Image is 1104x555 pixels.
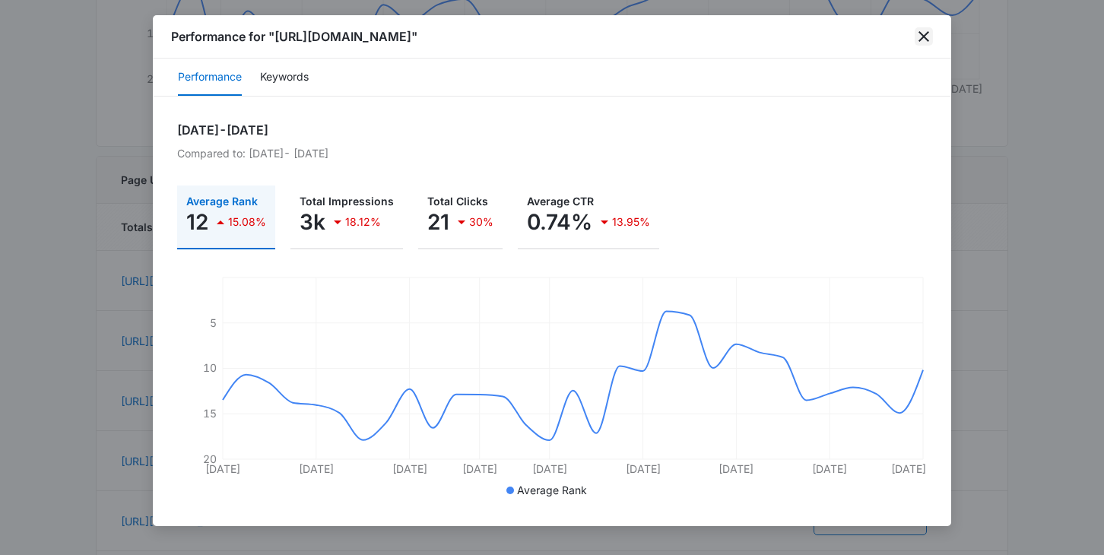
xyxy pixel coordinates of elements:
[260,59,309,96] button: Keywords
[177,145,927,161] p: Compared to: [DATE] - [DATE]
[41,88,53,100] img: tab_domain_overview_orange.svg
[527,196,650,207] p: Average CTR
[345,217,381,227] p: 18.12%
[517,484,587,496] span: Average Rank
[171,27,417,46] h1: Performance for "[URL][DOMAIN_NAME]"
[300,196,394,207] p: Total Impressions
[427,196,493,207] p: Total Clicks
[812,462,847,475] tspan: [DATE]
[58,90,136,100] div: Domain Overview
[532,462,567,475] tspan: [DATE]
[299,462,334,475] tspan: [DATE]
[203,361,217,374] tspan: 10
[24,24,36,36] img: logo_orange.svg
[205,462,240,475] tspan: [DATE]
[151,88,163,100] img: tab_keywords_by_traffic_grey.svg
[168,90,256,100] div: Keywords by Traffic
[186,210,208,234] p: 12
[186,196,266,207] p: Average Rank
[891,462,926,475] tspan: [DATE]
[469,217,493,227] p: 30%
[719,462,753,475] tspan: [DATE]
[427,210,449,234] p: 21
[24,40,36,52] img: website_grey.svg
[300,210,325,234] p: 3k
[612,217,650,227] p: 13.95%
[462,462,497,475] tspan: [DATE]
[177,121,927,139] h2: [DATE] - [DATE]
[40,40,167,52] div: Domain: [DOMAIN_NAME]
[43,24,75,36] div: v 4.0.25
[203,407,217,420] tspan: 15
[626,462,661,475] tspan: [DATE]
[228,217,266,227] p: 15.08%
[392,462,427,475] tspan: [DATE]
[527,210,592,234] p: 0.74%
[178,59,242,96] button: Performance
[210,316,217,329] tspan: 5
[915,27,933,46] button: close
[203,452,217,465] tspan: 20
